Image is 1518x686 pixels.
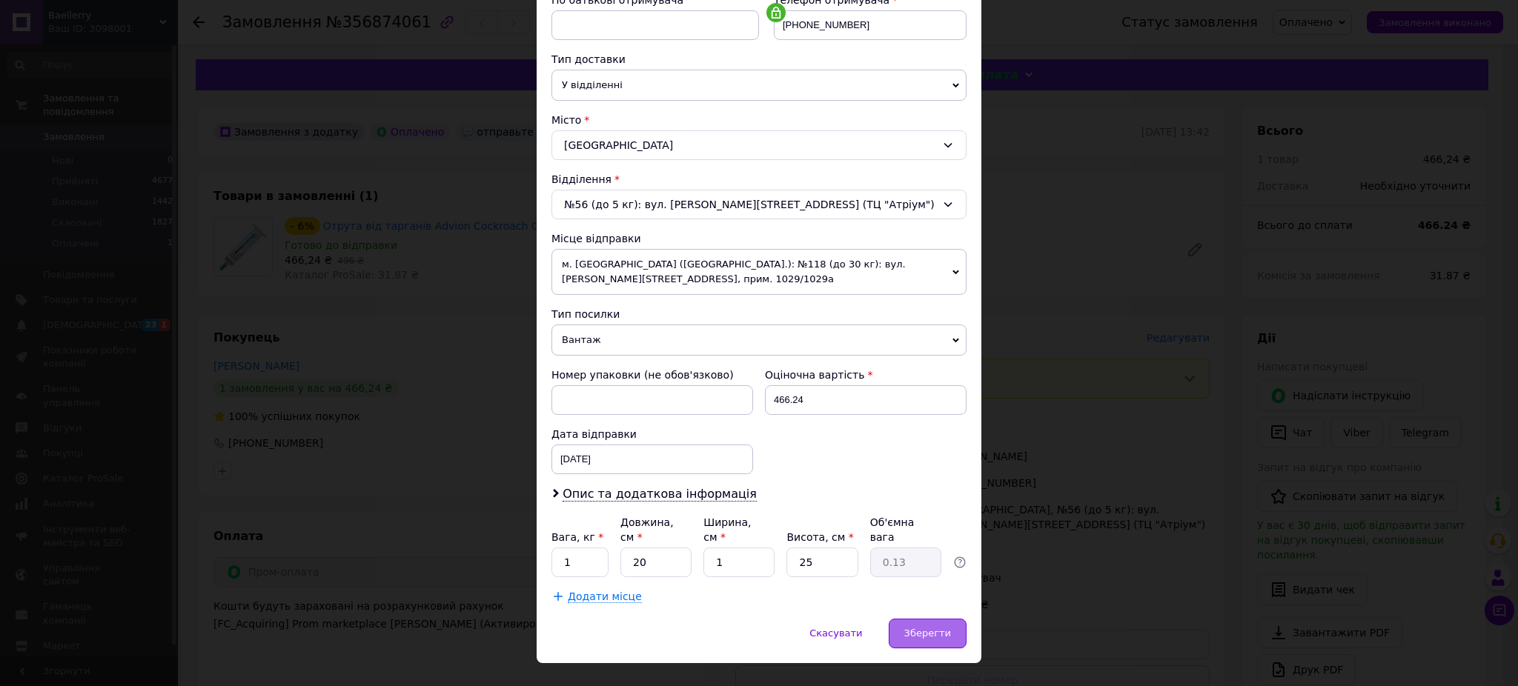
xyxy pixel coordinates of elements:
div: Оціночна вартість [765,367,967,382]
label: Довжина, см [620,516,674,543]
span: Місце відправки [551,233,641,244]
div: [GEOGRAPHIC_DATA] [551,130,967,160]
input: +380 [774,10,967,40]
label: Вага, кг [551,531,603,543]
label: Висота, см [786,531,853,543]
span: Зберегти [904,627,951,639]
div: Об'ємна вага [870,515,941,545]
label: Ширина, см [703,516,751,543]
span: Тип посилки [551,308,620,320]
span: Додати місце [568,590,642,603]
span: Скасувати [809,627,862,639]
span: Опис та додаткова інформація [563,487,757,502]
span: м. [GEOGRAPHIC_DATA] ([GEOGRAPHIC_DATA].): №118 (до 30 кг): вул. [PERSON_NAME][STREET_ADDRESS], п... [551,249,967,295]
div: Відділення [551,172,967,187]
span: У відділенні [551,70,967,101]
span: Вантаж [551,324,967,356]
div: №56 (до 5 кг): вул. [PERSON_NAME][STREET_ADDRESS] (ТЦ "Атріум") [551,190,967,219]
span: Тип доставки [551,53,626,65]
div: Дата відправки [551,427,753,442]
div: Номер упаковки (не обов'язково) [551,367,753,382]
div: Місто [551,113,967,127]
